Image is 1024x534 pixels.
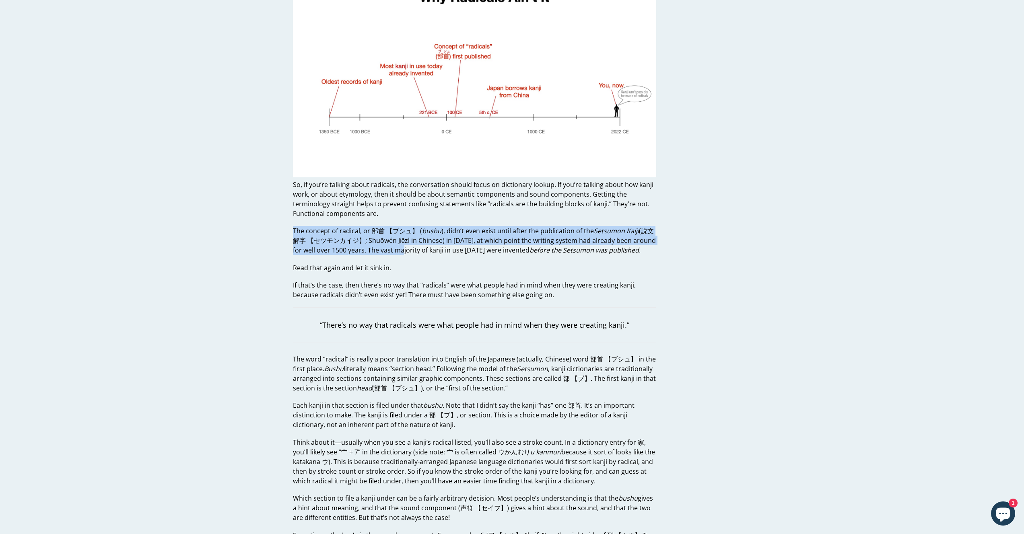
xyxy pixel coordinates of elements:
em: bushu [422,226,441,235]
em: before the Setsumon was published [530,246,639,255]
p: Which section to file a kanji under can be a fairly arbitrary decision. Most people’s understandi... [293,493,656,522]
em: Setsumon Kaiji [594,226,639,235]
em: Bushu [324,364,344,373]
em: head [357,384,372,392]
em: bushu [618,494,638,503]
em: u kanmuri [530,448,561,456]
blockquote: “There’s no way that radicals were what people had in mind when they were creating kanji.” [293,307,656,343]
p: The word “radical” is really a poor translation into English of the Japanese (actually, Chinese) ... [293,354,656,393]
inbox-online-store-chat: Shopify online store chat [989,501,1018,528]
p: Read that again and let it sink in. [293,263,656,273]
p: The concept of radical, or 部首 【ブシュ】 ( ), didn’t even exist until after the publication of the (説文... [293,226,656,255]
p: If that’s the case, then there’s no way that “radicals” were what people had in mind when they we... [293,280,656,300]
p: So, if you’re talking about radicals, the conversation should focus on dictionary lookup. If you’... [293,180,656,218]
p: Think about it—usually when you see a kanji’s radical listed, you’ll also see a stroke count. In ... [293,437,656,486]
em: Setsumon [517,364,548,373]
p: Each kanji in that section is filed under that . Note that I didn’t say the kanji “has” one 部首. I... [293,400,656,429]
em: bushu [423,401,443,410]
